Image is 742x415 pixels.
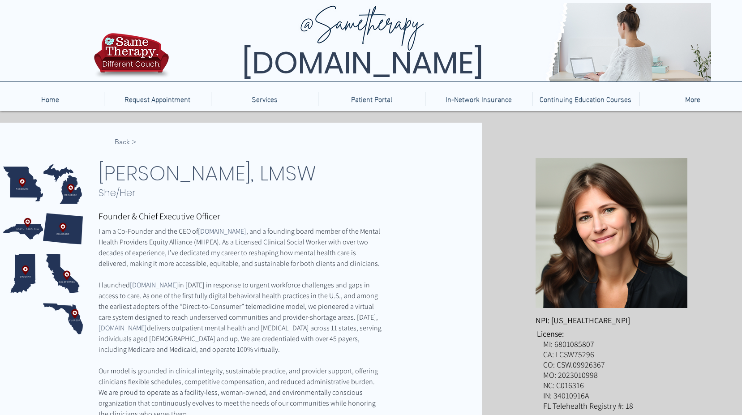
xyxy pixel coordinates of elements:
[681,92,705,106] p: More
[247,92,282,106] p: Services
[99,159,316,188] span: [PERSON_NAME], LMSW
[104,92,211,106] a: Request Appointment
[171,3,711,81] img: Same Therapy, Different Couch. TelebehavioralHealth.US
[543,339,688,411] p: MI: 6801085807 CA: LCSW75296 CO: CSW.09926367 MO: 2023010998 NC: C016316 IN: 34010916A FL Telehea...
[99,210,220,222] span: Founder & Chief Executive Officer
[99,136,137,149] a: < Back
[91,32,172,85] img: TBH.US
[347,92,397,106] p: Patient Portal
[99,323,147,333] a: [DOMAIN_NAME]
[537,329,564,339] span: License:
[99,323,383,354] span: delivers outpatient mental health and [MEDICAL_DATA] across 11 states, serving individuals aged [...
[536,158,687,308] img: Susan Morozowich, LMSW
[535,92,636,106] p: Continuing Education Courses
[99,280,379,322] span: in [DATE] in response to urgent workforce challenges and gaps in access to care. As one of the fi...
[211,92,318,106] div: Services
[130,280,178,290] a: [DOMAIN_NAME]
[99,280,130,290] span: I launched
[242,42,484,84] span: [DOMAIN_NAME]
[318,92,425,106] a: Patient Portal
[425,92,532,106] a: In-Network Insurance
[99,186,136,200] span: She/Her
[198,227,246,236] a: [DOMAIN_NAME]
[37,92,64,106] p: Home
[99,227,198,236] span: I am a Co-Founder and the CEO of
[536,315,630,325] span: NPI: [US_HEALTHCARE_NPI]
[120,92,195,106] p: Request Appointment
[115,137,137,147] span: < Back
[441,92,516,106] p: In-Network Insurance
[532,92,639,106] a: Continuing Education Courses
